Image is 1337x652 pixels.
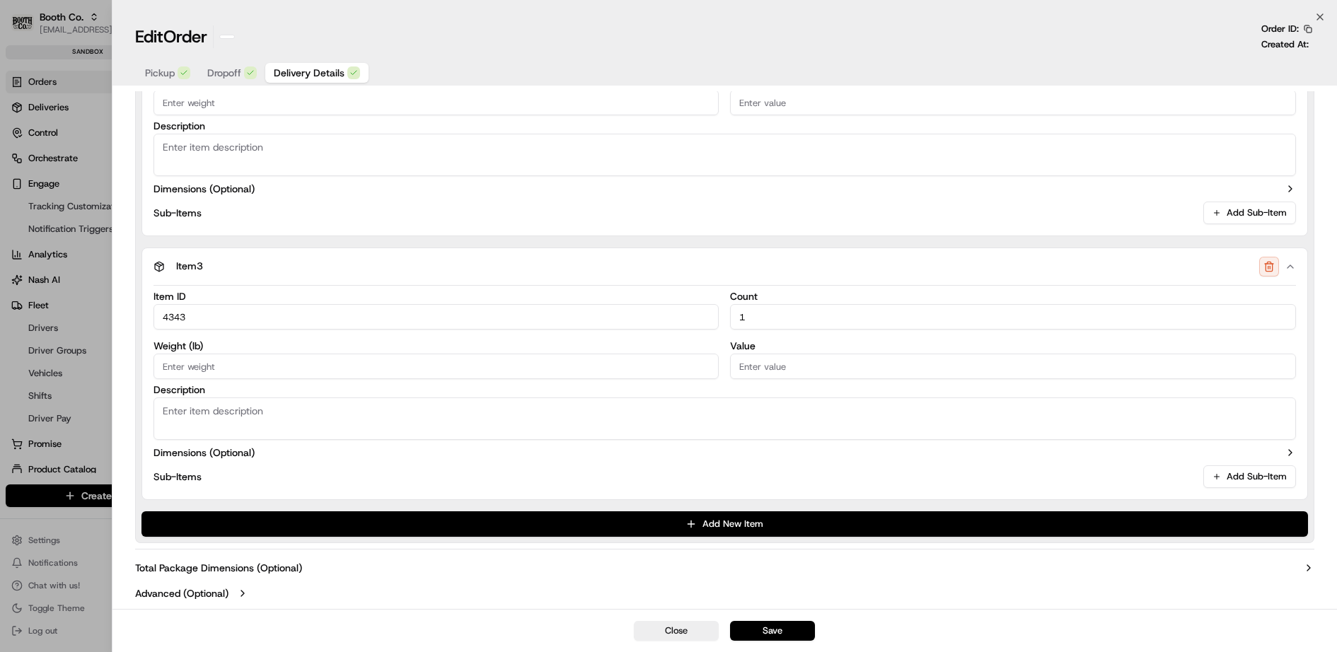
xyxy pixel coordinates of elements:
[14,13,42,42] img: Nash
[154,341,719,351] label: Weight ( lb )
[154,446,255,460] label: Dimensions (Optional)
[154,182,1297,196] button: Dimensions (Optional)
[154,90,719,115] input: Enter weight
[241,139,257,156] button: Start new chat
[154,304,719,330] input: Enter item ID
[154,385,1297,395] label: Description
[145,66,175,80] span: Pickup
[1203,202,1296,224] button: Add Sub-Item
[154,206,202,220] label: Sub-Items
[730,341,1296,351] label: Value
[48,149,179,160] div: We're available if you need us!
[28,204,108,219] span: Knowledge Base
[141,511,1309,537] button: Add New Item
[163,25,207,48] span: Order
[274,66,345,80] span: Delivery Details
[1261,23,1299,35] p: Order ID:
[134,204,227,219] span: API Documentation
[1261,38,1309,51] p: Created At:
[730,354,1296,379] input: Enter value
[37,91,255,105] input: Got a question? Start typing here...
[14,206,25,217] div: 📗
[100,238,171,250] a: Powered byPylon
[730,621,815,641] button: Save
[14,134,40,160] img: 1736555255976-a54dd68f-1ca7-489b-9aae-adbdc363a1c4
[154,354,719,379] input: Enter weight
[154,446,1297,460] button: Dimensions (Optional)
[135,25,207,48] h1: Edit
[120,206,131,217] div: 💻
[48,134,232,149] div: Start new chat
[176,260,203,273] span: Item 3
[142,248,1308,285] button: Item3
[14,56,257,78] p: Welcome 👋
[154,291,719,301] label: Item ID
[154,121,1297,131] label: Description
[8,199,114,224] a: 📗Knowledge Base
[634,621,719,641] button: Close
[141,239,171,250] span: Pylon
[135,561,1315,575] button: Total Package Dimensions (Optional)
[114,199,233,224] a: 💻API Documentation
[142,285,1308,499] div: Item3
[730,304,1296,330] input: Enter count
[135,586,1315,600] button: Advanced (Optional)
[730,90,1296,115] input: Enter value
[135,561,302,575] label: Total Package Dimensions (Optional)
[154,470,202,484] label: Sub-Items
[135,586,228,600] label: Advanced (Optional)
[1203,465,1296,488] button: Add Sub-Item
[207,66,241,80] span: Dropoff
[730,291,1296,301] label: Count
[154,182,255,196] label: Dimensions (Optional)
